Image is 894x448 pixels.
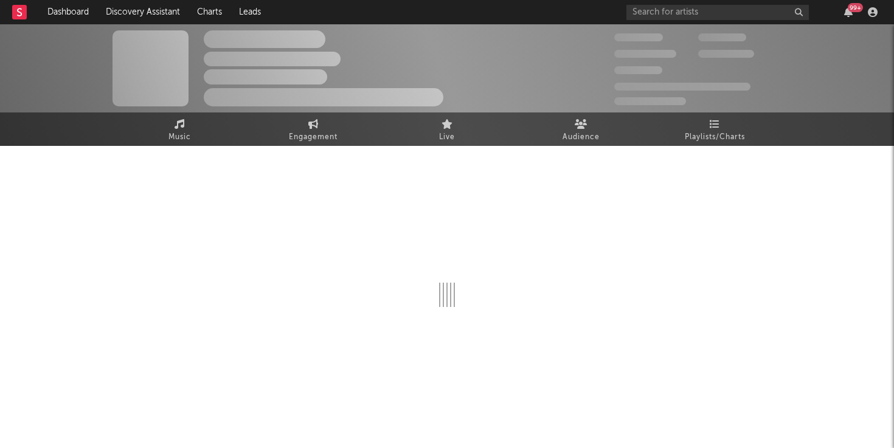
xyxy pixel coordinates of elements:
span: 300,000 [614,33,663,41]
span: 100,000 [614,66,662,74]
span: Engagement [289,130,338,145]
a: Playlists/Charts [648,112,781,146]
span: Audience [563,130,600,145]
a: Music [113,112,246,146]
button: 99+ [844,7,853,17]
a: Live [380,112,514,146]
span: Playlists/Charts [685,130,745,145]
span: 1,000,000 [698,50,754,58]
span: Jump Score: 85.0 [614,97,686,105]
span: Live [439,130,455,145]
span: 100,000 [698,33,746,41]
span: 50,000,000 [614,50,676,58]
a: Audience [514,112,648,146]
span: Music [168,130,191,145]
a: Engagement [246,112,380,146]
span: 50,000,000 Monthly Listeners [614,83,750,91]
div: 99 + [848,3,863,12]
input: Search for artists [626,5,809,20]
